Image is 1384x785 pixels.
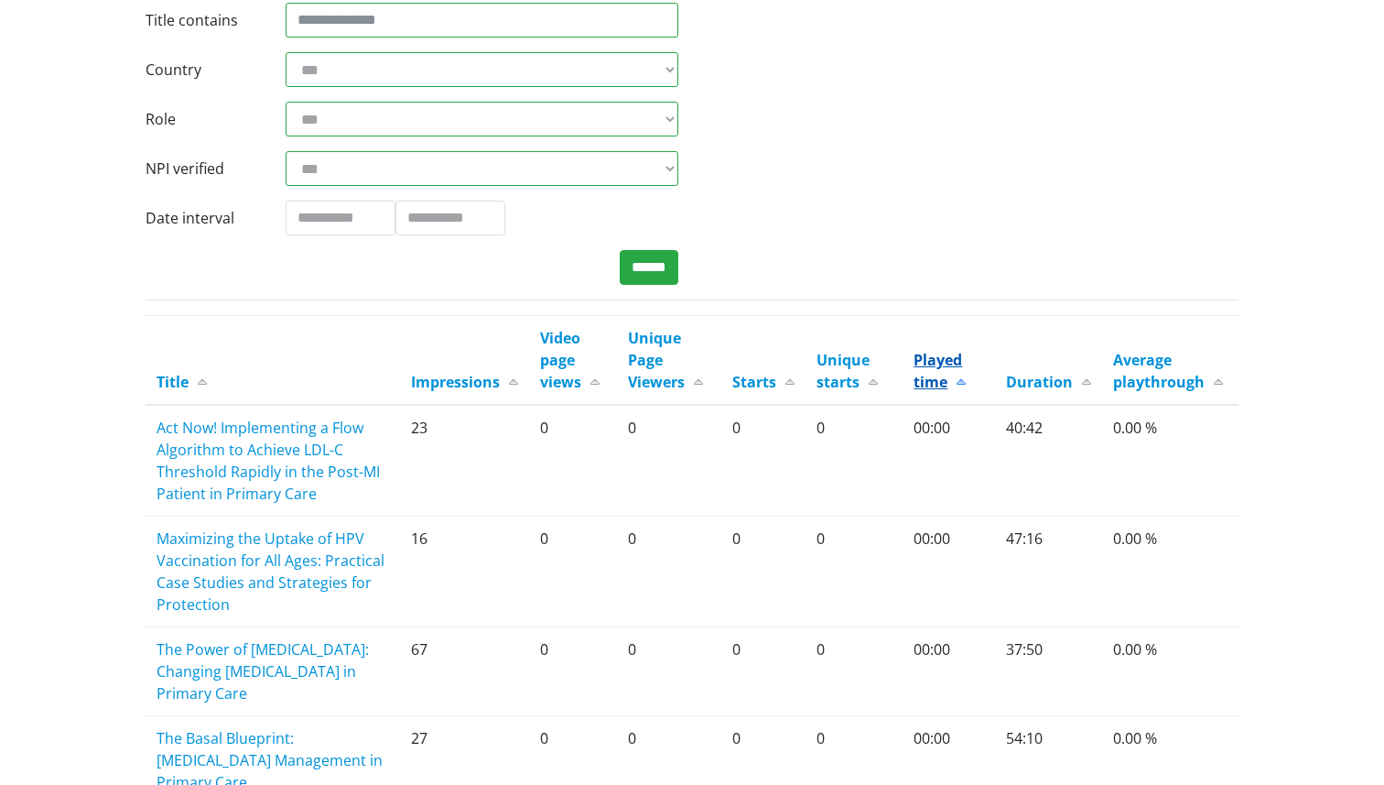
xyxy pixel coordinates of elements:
td: 00:00 [903,627,994,716]
a: Starts [732,372,795,392]
a: The Power of [MEDICAL_DATA]: Changing [MEDICAL_DATA] in Primary Care [157,639,369,703]
td: 0 [529,627,617,716]
label: NPI verified [132,151,272,186]
label: Date interval [132,201,272,235]
td: 00:00 [903,517,994,627]
td: 0 [617,405,721,517]
label: Title contains [132,3,272,38]
a: Average playthrough [1113,350,1223,392]
a: Maximizing the Uptake of HPV Vaccination for All Ages: Practical Case Studies and Strategies for ... [157,529,384,615]
a: Duration [1006,372,1091,392]
a: Act Now! Implementing a Flow Algorithm to Achieve LDL-C Threshold Rapidly in the Post-MI Patient ... [157,418,380,504]
td: 0 [721,627,806,716]
td: 40:42 [995,405,1102,517]
a: Played time [914,350,966,392]
td: 0 [806,517,903,627]
td: 0 [721,405,806,517]
a: Unique Page Viewers [628,328,703,392]
td: 0 [529,405,617,517]
td: 0 [617,627,721,716]
a: Video page views [540,328,600,392]
td: 47:16 [995,517,1102,627]
a: Title [157,372,207,392]
td: 16 [400,517,529,627]
td: 67 [400,627,529,716]
td: 0.00 % [1102,405,1238,517]
label: Role [132,102,272,136]
td: 0 [721,517,806,627]
td: 00:00 [903,405,994,517]
td: 0 [617,517,721,627]
td: 0 [806,405,903,517]
td: 0 [806,627,903,716]
td: 0 [529,517,617,627]
td: 0.00 % [1102,627,1238,716]
td: 0.00 % [1102,517,1238,627]
a: Impressions [411,372,518,392]
a: Unique starts [816,350,878,392]
td: 37:50 [995,627,1102,716]
td: 23 [400,405,529,517]
label: Country [132,52,272,87]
